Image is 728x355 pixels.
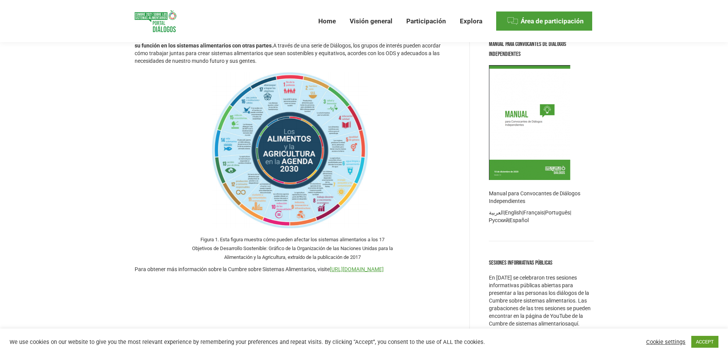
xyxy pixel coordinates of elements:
div: We use cookies on our website to give you the most relevant experience by remembering your prefer... [10,339,506,345]
p: | | | | | [489,209,594,224]
div: Sesiones informativas públicas [489,258,594,268]
a: العربية [489,209,504,216]
span: Home [318,17,336,25]
a: Cookie settings [646,339,686,345]
span: Para obtener más información sobre la Cumbre sobre Sistemas Alimentarios, visite [135,266,330,272]
a: English [505,209,522,216]
a: Português [545,209,570,216]
a: Español [510,217,529,223]
p: Figura 1. Esta figura muestra cómo pueden afectar los sistemas alimentarios a los 17 Objetivos de... [192,235,393,262]
span: Participación [406,17,446,25]
a: Русский [489,217,509,223]
a: [URL][DOMAIN_NAME] [330,266,384,272]
a: Français [523,209,544,216]
div: Manual para Convocantes de Diálogos Independientes [489,39,594,59]
a: aquí. [568,321,580,327]
a: Manual para Convocantes de Diálogos Independientes [489,190,580,204]
span: Área de participación [521,17,584,25]
span: Visión general [350,17,393,25]
a: ACCEPT [691,336,718,348]
img: Menu icon [507,15,518,27]
span: En [DATE] se celebraron tres sesiones informativas públicas abiertas para presentar a las persona... [489,275,591,327]
img: Food Systems Summit Dialogues [135,10,176,32]
span: Explora [460,17,482,25]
